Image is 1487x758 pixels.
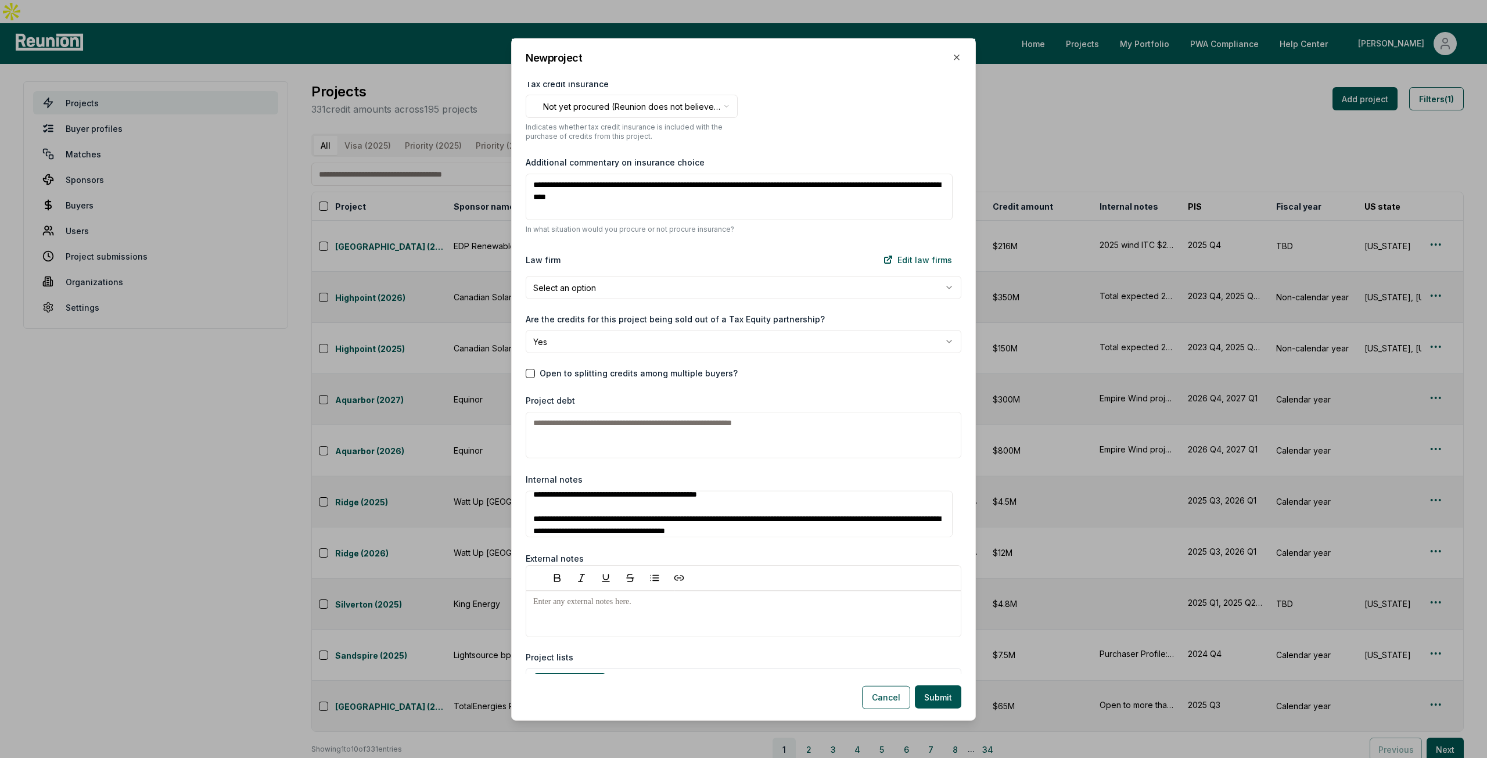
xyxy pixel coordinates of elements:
[526,225,961,234] p: In what situation would you procure or not procure insurance?
[526,52,583,63] h2: New project
[526,475,583,484] label: Internal notes
[526,313,825,325] label: Are the credits for this project being sold out of a Tax Equity partnership?
[862,685,910,709] button: Cancel
[526,651,573,663] label: Project lists
[526,396,575,405] label: Project debt
[526,253,561,265] label: Law firm
[533,673,606,688] div: Priority (2025)
[915,685,961,709] button: Submit
[526,123,738,141] p: Indicates whether tax credit insurance is included with the purchase of credits from this project.
[526,78,609,90] label: Tax credit insurance
[526,157,705,167] label: Additional commentary on insurance choice
[540,367,738,379] label: Open to splitting credits among multiple buyers?
[874,248,961,271] a: Edit law firms
[526,554,584,563] label: External notes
